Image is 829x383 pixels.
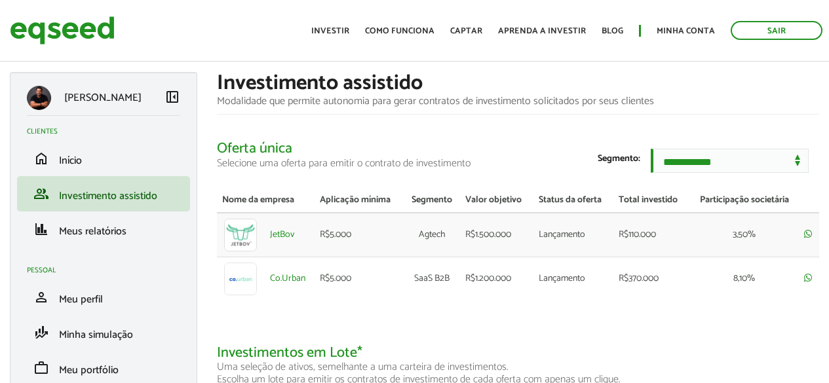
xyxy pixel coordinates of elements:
[450,27,482,35] a: Captar
[17,280,190,315] li: Meu perfil
[365,27,434,35] a: Como funciona
[731,21,822,40] a: Sair
[59,152,82,170] span: Início
[27,128,190,136] h2: Clientes
[804,273,812,283] a: Compartilhar rodada por whatsapp
[460,213,533,257] td: R$1.500.000
[315,257,404,301] td: R$5.000
[217,157,819,170] p: Selecione uma oferta para emitir o contrato de investimento
[460,257,533,301] td: R$1.200.000
[59,326,133,344] span: Minha simulação
[217,189,315,213] th: Nome da empresa
[690,189,800,213] th: Participação societária
[533,257,614,301] td: Lançamento
[404,213,460,257] td: Agtech
[33,325,49,340] span: finance_mode
[311,27,349,35] a: Investir
[217,95,819,107] p: Modalidade que permite autonomia para gerar contratos de investimento solicitados por seus clientes
[533,213,614,257] td: Lançamento
[27,186,180,202] a: groupInvestimento assistido
[27,289,180,305] a: personMeu perfil
[59,223,126,240] span: Meus relatórios
[460,189,533,213] th: Valor objetivo
[404,189,460,213] th: Segmento
[17,315,190,350] li: Minha simulação
[27,151,180,166] a: homeInício
[690,257,800,301] td: 8,10%
[217,72,819,95] h1: Investimento assistido
[17,141,190,176] li: Início
[613,189,689,213] th: Total investido
[33,186,49,202] span: group
[33,151,49,166] span: home
[690,213,800,257] td: 3,50%
[17,211,190,247] li: Meus relatórios
[315,213,404,257] td: R$5.000
[33,289,49,305] span: person
[59,361,119,379] span: Meu portfólio
[613,257,689,301] td: R$370.000
[33,221,49,237] span: finance
[602,27,623,35] a: Blog
[270,274,305,283] a: Co.Urban
[315,189,404,213] th: Aplicação mínima
[59,187,157,205] span: Investimento assistido
[164,89,180,107] a: Colapsar menu
[270,230,294,240] a: JetBov
[33,360,49,376] span: work
[613,213,689,257] td: R$110.000
[27,325,180,340] a: finance_modeMinha simulação
[598,155,640,164] label: Segmento:
[10,13,115,48] img: EqSeed
[27,360,180,376] a: workMeu portfólio
[164,89,180,105] span: left_panel_close
[657,27,715,35] a: Minha conta
[804,229,812,240] a: Compartilhar rodada por whatsapp
[27,221,180,237] a: financeMeus relatórios
[217,141,819,169] h2: Oferta única
[533,189,614,213] th: Status da oferta
[64,92,142,104] p: [PERSON_NAME]
[404,257,460,301] td: SaaS B2B
[27,266,190,274] h2: Pessoal
[17,176,190,211] li: Investimento assistido
[59,291,103,308] span: Meu perfil
[498,27,586,35] a: Aprenda a investir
